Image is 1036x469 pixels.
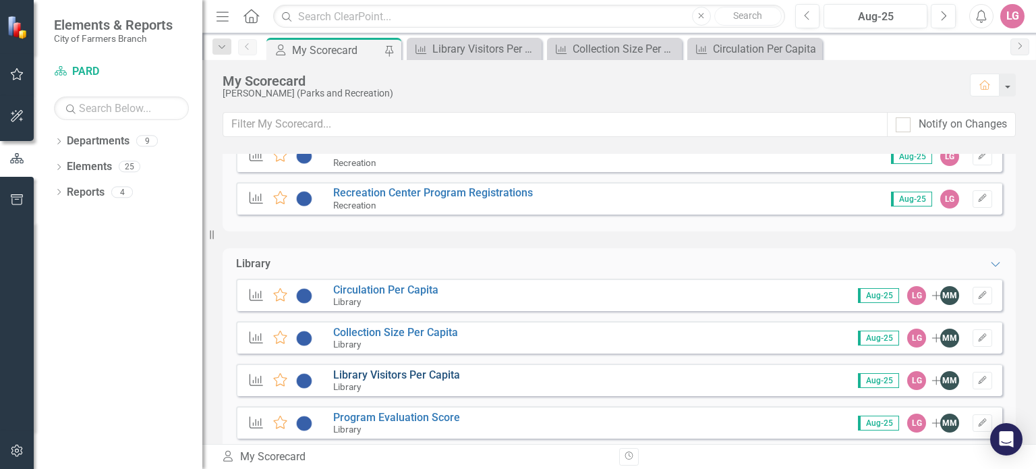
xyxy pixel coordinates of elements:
[223,88,956,99] div: [PERSON_NAME] (Parks and Recreation)
[333,381,361,392] small: Library
[295,191,313,207] img: No Information
[333,424,361,435] small: Library
[221,449,609,465] div: My Scorecard
[295,330,313,346] img: No Information
[136,136,158,147] div: 9
[410,40,538,57] a: Library Visitors Per Capita
[54,17,173,33] span: Elements & Reports
[713,40,819,57] div: Circulation Per Capita
[333,296,361,307] small: Library
[54,96,189,120] input: Search Below...
[858,331,899,346] span: Aug-25
[295,373,313,389] img: No Information
[858,373,899,388] span: Aug-25
[940,329,959,348] div: MM
[828,9,923,25] div: Aug-25
[940,286,959,305] div: MM
[236,256,270,272] div: Library
[333,186,533,199] a: Recreation Center Program Registrations
[907,371,926,390] div: LG
[223,74,956,88] div: My Scorecard
[67,134,129,149] a: Departments
[550,40,679,57] a: Collection Size Per Capita
[333,368,460,381] a: Library Visitors Per Capita
[940,190,959,209] div: LG
[333,200,376,211] small: Recreation
[432,40,538,57] div: Library Visitors Per Capita
[940,371,959,390] div: MM
[295,287,313,304] img: No Information
[7,15,30,38] img: ClearPoint Strategy
[919,117,1007,132] div: Notify on Changes
[54,64,189,80] a: PARD
[119,161,140,173] div: 25
[1000,4,1025,28] button: LG
[858,288,899,303] span: Aug-25
[333,339,361,350] small: Library
[891,192,932,206] span: Aug-25
[295,148,313,165] img: No Information
[733,10,762,21] span: Search
[111,186,133,198] div: 4
[907,329,926,348] div: LG
[891,149,932,164] span: Aug-25
[67,159,112,175] a: Elements
[292,42,381,59] div: My Scorecard
[691,40,819,57] a: Circulation Per Capita
[940,414,959,433] div: MM
[858,416,899,431] span: Aug-25
[573,40,679,57] div: Collection Size Per Capita
[273,5,784,28] input: Search ClearPoint...
[333,326,458,339] a: Collection Size Per Capita
[295,415,313,431] img: No Information
[824,4,927,28] button: Aug-25
[333,283,438,296] a: Circulation Per Capita
[990,423,1023,456] div: Open Intercom Messenger
[223,112,888,137] input: Filter My Scorecard...
[333,157,376,168] small: Recreation
[907,414,926,433] div: LG
[907,286,926,305] div: LG
[54,33,173,44] small: City of Farmers Branch
[940,147,959,166] div: LG
[333,411,460,424] a: Program Evaluation Score
[714,7,782,26] button: Search
[67,185,105,200] a: Reports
